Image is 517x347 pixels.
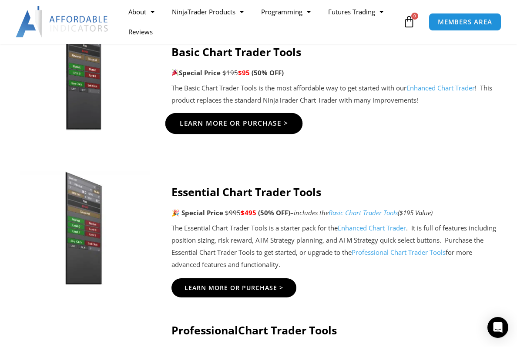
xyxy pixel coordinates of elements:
[172,70,178,76] img: 🎉
[411,13,418,20] span: 0
[171,83,500,107] p: The Basic Chart Trader Tools is the most affordable way to get started with our ! This product re...
[17,20,150,133] img: BasicTools | Affordable Indicators – NinjaTrader
[120,2,401,42] nav: Menu
[406,84,475,93] a: Enhanced Chart Trader
[171,69,221,77] strong: Special Price
[294,209,433,217] i: includes the ($195 Value)
[171,185,321,200] strong: Essential Chart Trader Tools
[338,224,406,233] a: Enhanced Chart Trader
[165,113,302,134] a: Learn More Or Purchase >
[171,324,500,337] h4: Professional
[329,209,398,217] a: Basic Chart Trader Tools
[16,7,109,38] img: LogoAI | Affordable Indicators – NinjaTrader
[179,121,288,127] span: Learn More Or Purchase >
[252,2,319,22] a: Programming
[238,69,250,77] span: $95
[171,209,223,217] strong: 🎉 Special Price
[171,45,301,60] strong: Basic Chart Trader Tools
[429,13,501,31] a: MEMBERS AREA
[258,209,290,217] span: (50% OFF)
[120,2,163,22] a: About
[17,172,150,285] img: Essential-Chart-Trader-Toolsjpg | Affordable Indicators – NinjaTrader
[487,317,508,338] div: Open Intercom Messenger
[352,248,446,257] a: Professional Chart Trader Tools
[438,19,492,26] span: MEMBERS AREA
[171,279,296,298] a: Learn More Or Purchase >
[120,22,161,42] a: Reviews
[319,2,392,22] a: Futures Trading
[241,209,256,217] span: $495
[163,2,252,22] a: NinjaTrader Products
[390,10,428,35] a: 0
[252,69,284,77] span: (50% OFF)
[238,323,337,338] strong: Chart Trader Tools
[185,285,283,291] span: Learn More Or Purchase >
[171,223,500,271] p: The Essential Chart Trader Tools is a starter pack for the . It is full of features including pos...
[225,209,241,217] span: $995
[222,69,238,77] span: $195
[290,209,294,217] span: –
